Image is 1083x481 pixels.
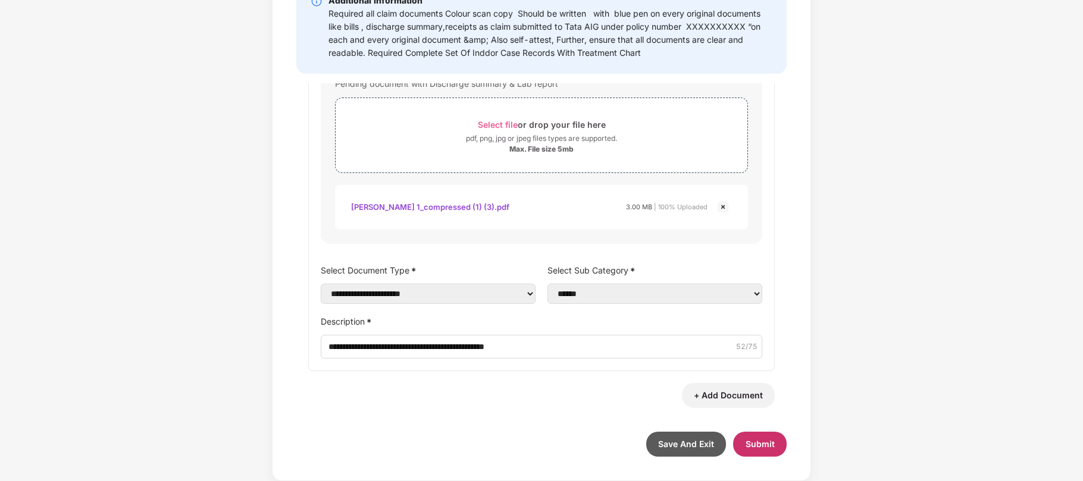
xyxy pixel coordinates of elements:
span: Submit [746,439,775,449]
img: svg+xml;base64,PHN2ZyBpZD0iQ3Jvc3MtMjR4MjQiIHhtbG5zPSJodHRwOi8vd3d3LnczLm9yZy8yMDAwL3N2ZyIgd2lkdG... [716,200,730,214]
div: pdf, png, jpg or jpeg files types are supported. [466,133,617,144]
label: Description [321,313,762,330]
span: | 100% Uploaded [654,203,708,211]
button: + Add Document [682,383,775,408]
span: 3.00 MB [626,203,652,211]
span: Select file [478,120,518,130]
div: Required all claim documents Colour scan copy Should be written with blue pen on every original d... [328,7,772,59]
span: 52 /75 [736,341,758,353]
button: Submit [733,432,787,457]
span: Save And Exit [658,439,714,449]
span: Select fileor drop your file herepdf, png, jpg or jpeg files types are supported.Max. File size 5mb [336,107,747,164]
div: or drop your file here [478,117,606,133]
div: Max. File size 5mb [509,144,574,154]
label: Select Sub Category [547,262,762,279]
div: [PERSON_NAME] 1_compressed (1) (3).pdf [351,197,509,217]
button: Save And Exit [646,432,726,457]
label: Select Document Type [321,262,536,279]
div: Pending document with Discharge summary & Lab report [335,76,558,92]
